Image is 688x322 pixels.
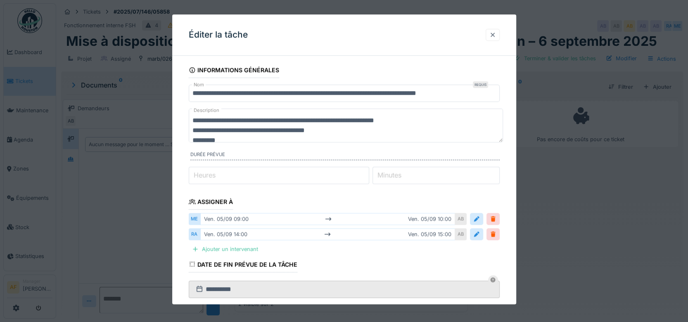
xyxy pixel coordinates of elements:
[190,151,500,160] label: Durée prévue
[189,228,200,240] div: RA
[200,213,455,225] div: ven. 05/09 09:00 ven. 05/09 10:00
[455,228,467,240] div: AB
[455,213,467,225] div: AB
[189,196,233,210] div: Assigner à
[189,244,261,255] div: Ajouter un intervenant
[473,81,488,88] div: Requis
[189,258,298,272] div: Date de fin prévue de la tâche
[189,213,200,225] div: ME
[192,105,221,116] label: Description
[189,64,280,78] div: Informations générales
[192,170,217,180] label: Heures
[376,170,403,180] label: Minutes
[200,228,455,240] div: ven. 05/09 14:00 ven. 05/09 15:00
[192,81,206,88] label: Nom
[189,30,248,40] h3: Éditer la tâche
